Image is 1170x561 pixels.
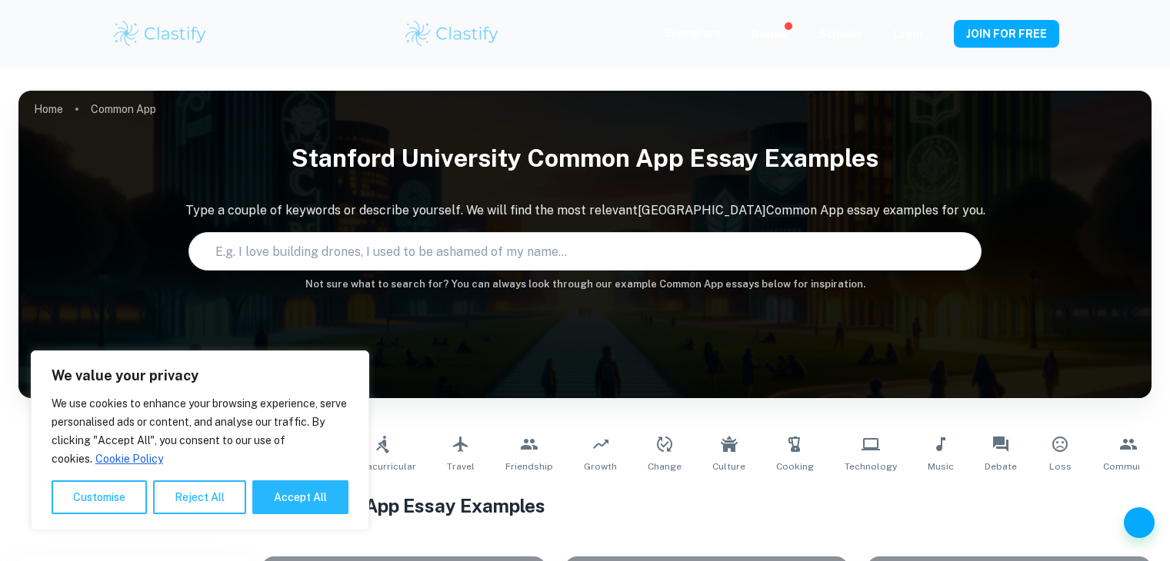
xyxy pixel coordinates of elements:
p: Review [752,26,788,43]
span: Friendship [505,460,553,473]
p: Exemplars [665,25,721,41]
button: Accept All [252,480,348,514]
p: We value your privacy [52,367,348,385]
img: Clastify logo [403,18,501,49]
a: Login [893,28,923,40]
span: Travel [447,460,475,473]
button: Customise [52,480,147,514]
p: Type a couple of keywords or describe yourself. We will find the most relevant [GEOGRAPHIC_DATA] ... [18,201,1152,220]
a: Schools [819,28,862,40]
span: Music [928,460,954,473]
button: Search [958,245,970,257]
p: Common App [91,101,156,118]
span: Culture [712,460,745,473]
h1: Stanford University Common App Essay Examples [18,134,1152,183]
h6: Not sure what to search for? You can always look through our example Common App essays below for ... [18,277,1152,292]
span: Loss [1049,460,1072,473]
span: Change [648,460,682,473]
span: Debate [985,460,1017,473]
div: We value your privacy [31,350,369,530]
span: Community [1103,460,1154,473]
button: Help and Feedback [1124,507,1155,538]
a: Home [34,98,63,120]
span: Growth [584,460,617,473]
p: We use cookies to enhance your browsing experience, serve personalised ads or content, and analys... [52,394,348,468]
input: E.g. I love building drones, I used to be ashamed of my name... [189,230,952,273]
h1: All Stanford University Common App Essay Examples [75,492,1095,520]
span: Technology [845,460,897,473]
button: Reject All [153,480,246,514]
span: Extracurricular [348,460,416,473]
img: Clastify logo [112,18,209,49]
span: Cooking [776,460,814,473]
button: JOIN FOR FREE [954,20,1059,48]
a: Cookie Policy [95,452,164,466]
